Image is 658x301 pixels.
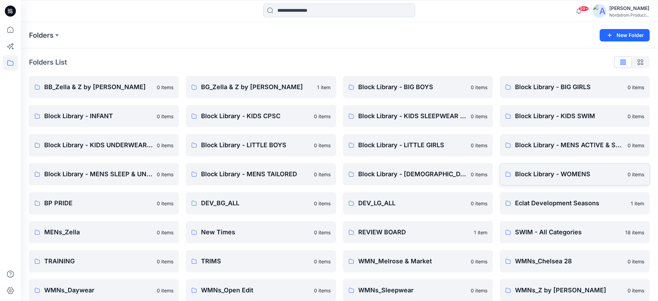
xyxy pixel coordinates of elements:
[500,192,650,214] a: Eclat Development Seasons1 item
[628,113,644,120] p: 0 items
[515,140,623,150] p: Block Library - MENS ACTIVE & SPORTSWEAR
[471,113,487,120] p: 0 items
[579,6,589,11] span: 99+
[314,258,331,265] p: 0 items
[44,111,153,121] p: Block Library - INFANT
[157,258,173,265] p: 0 items
[343,250,493,272] a: WMN_Melrose & Market0 items
[157,200,173,207] p: 0 items
[314,171,331,178] p: 0 items
[29,30,54,40] a: Folders
[201,169,309,179] p: Block Library - MENS TAILORED
[500,250,650,272] a: WMNs_Chelsea 280 items
[186,250,336,272] a: TRIMS0 items
[593,4,607,18] img: avatar
[358,198,467,208] p: DEV_LG_ALL
[358,82,467,92] p: Block Library - BIG BOYS
[500,221,650,243] a: SWIM - All Categories18 items
[44,169,153,179] p: Block Library - MENS SLEEP & UNDERWEAR
[471,287,487,294] p: 0 items
[358,256,467,266] p: WMN_Melrose & Market
[625,229,644,236] p: 18 items
[29,163,179,185] a: Block Library - MENS SLEEP & UNDERWEAR0 items
[186,76,336,98] a: BG_Zella & Z by [PERSON_NAME]1 item
[358,227,470,237] p: REVIEW BOARD
[358,140,467,150] p: Block Library - LITTLE GIRLS
[44,198,153,208] p: BP PRIDE
[201,111,309,121] p: Block Library - KIDS CPSC
[343,105,493,127] a: Block Library - KIDS SLEEPWEAR ALL SIZES0 items
[500,134,650,156] a: Block Library - MENS ACTIVE & SPORTSWEAR0 items
[29,105,179,127] a: Block Library - INFANT0 items
[314,113,331,120] p: 0 items
[201,256,309,266] p: TRIMS
[343,221,493,243] a: REVIEW BOARD1 item
[157,142,173,149] p: 0 items
[500,76,650,98] a: Block Library - BIG GIRLS0 items
[186,163,336,185] a: Block Library - MENS TAILORED0 items
[157,171,173,178] p: 0 items
[471,142,487,149] p: 0 items
[471,84,487,91] p: 0 items
[609,12,649,18] div: Nordstrom Product...
[186,134,336,156] a: Block Library - LITTLE BOYS0 items
[317,84,331,91] p: 1 item
[314,287,331,294] p: 0 items
[628,258,644,265] p: 0 items
[628,142,644,149] p: 0 items
[157,84,173,91] p: 0 items
[44,227,153,237] p: MENs_Zella
[186,221,336,243] a: New Times0 items
[628,171,644,178] p: 0 items
[343,76,493,98] a: Block Library - BIG BOYS0 items
[157,113,173,120] p: 0 items
[343,163,493,185] a: Block Library - [DEMOGRAPHIC_DATA] MENS - MISSY0 items
[358,111,467,121] p: Block Library - KIDS SLEEPWEAR ALL SIZES
[44,256,153,266] p: TRAINING
[515,256,623,266] p: WMNs_Chelsea 28
[44,140,153,150] p: Block Library - KIDS UNDERWEAR ALL SIZES
[314,200,331,207] p: 0 items
[515,285,623,295] p: WMNs_Z by [PERSON_NAME]
[500,163,650,185] a: Block Library - WOMENS0 items
[609,4,649,12] div: [PERSON_NAME]
[515,111,623,121] p: Block Library - KIDS SWIM
[471,171,487,178] p: 0 items
[515,169,623,179] p: Block Library - WOMENS
[29,76,179,98] a: BB_Zella & Z by [PERSON_NAME]0 items
[44,82,153,92] p: BB_Zella & Z by [PERSON_NAME]
[314,229,331,236] p: 0 items
[314,142,331,149] p: 0 items
[515,198,627,208] p: Eclat Development Seasons
[201,198,309,208] p: DEV_BG_ALL
[471,258,487,265] p: 0 items
[201,227,309,237] p: New Times
[44,285,153,295] p: WMNs_Daywear
[29,250,179,272] a: TRAINING0 items
[29,57,67,67] p: Folders List
[471,200,487,207] p: 0 items
[600,29,650,41] button: New Folder
[29,192,179,214] a: BP PRIDE0 items
[515,227,621,237] p: SWIM - All Categories
[343,134,493,156] a: Block Library - LITTLE GIRLS0 items
[186,192,336,214] a: DEV_BG_ALL0 items
[500,105,650,127] a: Block Library - KIDS SWIM0 items
[474,229,487,236] p: 1 item
[628,84,644,91] p: 0 items
[201,140,309,150] p: Block Library - LITTLE BOYS
[201,82,313,92] p: BG_Zella & Z by [PERSON_NAME]
[29,221,179,243] a: MENs_Zella0 items
[343,192,493,214] a: DEV_LG_ALL0 items
[358,285,467,295] p: WMNs_Sleepwear
[201,285,309,295] p: WMNs_Open Edit
[628,287,644,294] p: 0 items
[515,82,623,92] p: Block Library - BIG GIRLS
[358,169,467,179] p: Block Library - [DEMOGRAPHIC_DATA] MENS - MISSY
[157,229,173,236] p: 0 items
[186,105,336,127] a: Block Library - KIDS CPSC0 items
[157,287,173,294] p: 0 items
[631,200,644,207] p: 1 item
[29,134,179,156] a: Block Library - KIDS UNDERWEAR ALL SIZES0 items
